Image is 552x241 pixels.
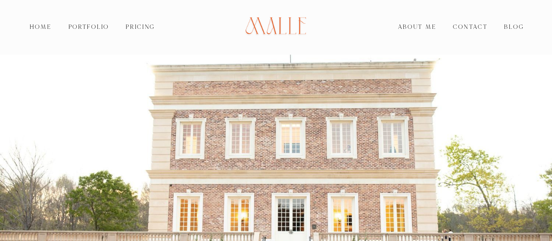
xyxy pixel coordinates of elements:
a: Home [21,21,60,33]
a: Pricing [117,21,163,33]
a: Blog [496,21,532,33]
a: Portfolio [60,21,118,33]
a: About Me [390,21,445,33]
img: Mallé Photography Co. [233,3,319,52]
a: Contact [445,21,496,33]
